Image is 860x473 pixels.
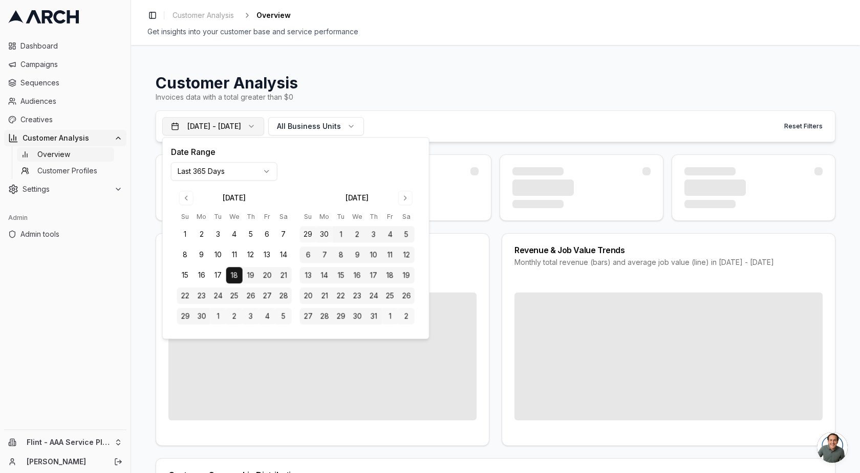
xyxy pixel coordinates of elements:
div: Open chat [817,432,848,463]
button: 20 [259,267,275,284]
span: All Business Units [277,121,341,131]
button: 23 [349,288,365,304]
button: 30 [316,227,333,243]
button: 4 [382,227,398,243]
button: 8 [333,247,349,263]
th: Wednesday [349,211,365,222]
button: 21 [275,267,292,284]
button: 28 [316,308,333,325]
button: 5 [398,227,415,243]
button: 9 [193,247,210,263]
button: Settings [4,181,126,197]
button: 24 [365,288,382,304]
div: [DATE] [346,193,369,203]
button: 12 [398,247,415,263]
button: 19 [398,267,415,284]
span: Admin tools [20,229,122,239]
h1: Customer Analysis [156,74,835,92]
button: 2 [226,308,243,325]
button: 3 [365,227,382,243]
a: Admin tools [4,226,126,242]
button: 6 [259,227,275,243]
button: 27 [259,288,275,304]
a: Creatives [4,111,126,128]
h4: Date Range [171,146,421,158]
button: [DATE] - [DATE] [162,117,264,136]
th: Thursday [365,211,382,222]
button: 18 [226,267,243,284]
th: Friday [259,211,275,222]
button: 14 [275,247,292,263]
span: Customer Analysis [173,10,234,20]
a: Campaigns [4,56,126,73]
span: Sequences [20,78,122,88]
button: 16 [349,267,365,284]
th: Monday [193,211,210,222]
th: Saturday [398,211,415,222]
th: Tuesday [333,211,349,222]
button: 2 [398,308,415,325]
button: 1 [333,227,349,243]
button: 22 [177,288,193,304]
button: Reset Filters [778,118,829,134]
a: Dashboard [4,38,126,54]
button: 14 [316,267,333,284]
button: 19 [243,267,259,284]
div: Revenue & Job Value Trends [514,246,823,254]
button: 7 [316,247,333,263]
a: [PERSON_NAME] [27,457,103,467]
div: Monthly total revenue (bars) and average job value (line) in [DATE] - [DATE] [514,257,823,267]
button: 26 [398,288,415,304]
button: Go to next month [398,191,413,205]
span: Dashboard [20,41,122,51]
span: Settings [23,184,110,194]
span: Flint - AAA Service Plumbing [27,438,110,447]
th: Thursday [243,211,259,222]
button: 18 [382,267,398,284]
div: Admin [4,210,126,226]
div: [DATE] [223,193,246,203]
button: 3 [243,308,259,325]
span: Customer Profiles [37,166,97,176]
button: 30 [193,308,210,325]
th: Sunday [300,211,316,222]
button: 30 [349,308,365,325]
span: Audiences [20,96,122,106]
a: Customer Analysis [168,8,238,22]
button: 4 [259,308,275,325]
button: 29 [177,308,193,325]
button: 2 [349,227,365,243]
th: Friday [382,211,398,222]
button: 5 [275,308,292,325]
button: Go to previous month [179,191,193,205]
button: 10 [365,247,382,263]
button: 12 [243,247,259,263]
span: Overview [256,10,291,20]
a: Audiences [4,93,126,109]
button: 13 [300,267,316,284]
button: 29 [300,227,316,243]
button: 17 [210,267,226,284]
span: Campaigns [20,59,122,70]
th: Monday [316,211,333,222]
button: 23 [193,288,210,304]
button: 15 [177,267,193,284]
button: 6 [300,247,316,263]
button: 28 [275,288,292,304]
button: 20 [300,288,316,304]
button: 10 [210,247,226,263]
th: Wednesday [226,211,243,222]
button: Flint - AAA Service Plumbing [4,434,126,451]
button: 27 [300,308,316,325]
a: Customer Profiles [17,164,114,178]
th: Sunday [177,211,193,222]
button: 21 [316,288,333,304]
button: 31 [365,308,382,325]
span: Customer Analysis [23,133,110,143]
button: 11 [382,247,398,263]
button: 1 [210,308,226,325]
button: Log out [111,455,125,469]
nav: breadcrumb [168,8,291,22]
button: 17 [365,267,382,284]
button: 7 [275,227,292,243]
